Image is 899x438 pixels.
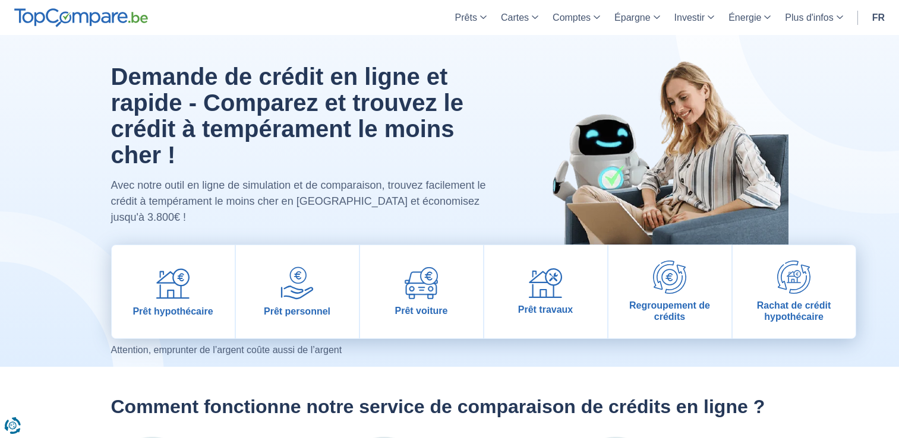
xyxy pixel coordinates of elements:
a: Prêt hypothécaire [112,245,235,338]
a: Rachat de crédit hypothécaire [733,245,856,338]
span: Regroupement de crédits [613,300,727,322]
span: Prêt voiture [395,305,448,316]
h2: Comment fonctionne notre service de comparaison de crédits en ligne ? [111,395,788,418]
span: Rachat de crédit hypothécaire [737,300,851,322]
span: Prêt personnel [264,306,330,317]
img: Prêt travaux [529,268,562,299]
a: Prêt personnel [236,245,359,338]
img: Rachat de crédit hypothécaire [777,261,810,294]
a: Prêt travaux [484,245,607,338]
img: Prêt personnel [280,266,314,300]
a: Prêt voiture [360,245,483,338]
a: Regroupement de crédits [608,245,731,338]
h1: Demande de crédit en ligne et rapide - Comparez et trouvez le crédit à tempérament le moins cher ! [111,64,499,168]
img: Regroupement de crédits [653,261,686,294]
span: Prêt travaux [518,304,573,315]
img: image-hero [527,35,788,264]
p: Avec notre outil en ligne de simulation et de comparaison, trouvez facilement le crédit à tempéra... [111,177,499,226]
img: TopCompare [14,8,148,27]
span: Prêt hypothécaire [133,306,213,317]
img: Prêt hypothécaire [156,266,190,300]
img: Prêt voiture [405,267,438,299]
